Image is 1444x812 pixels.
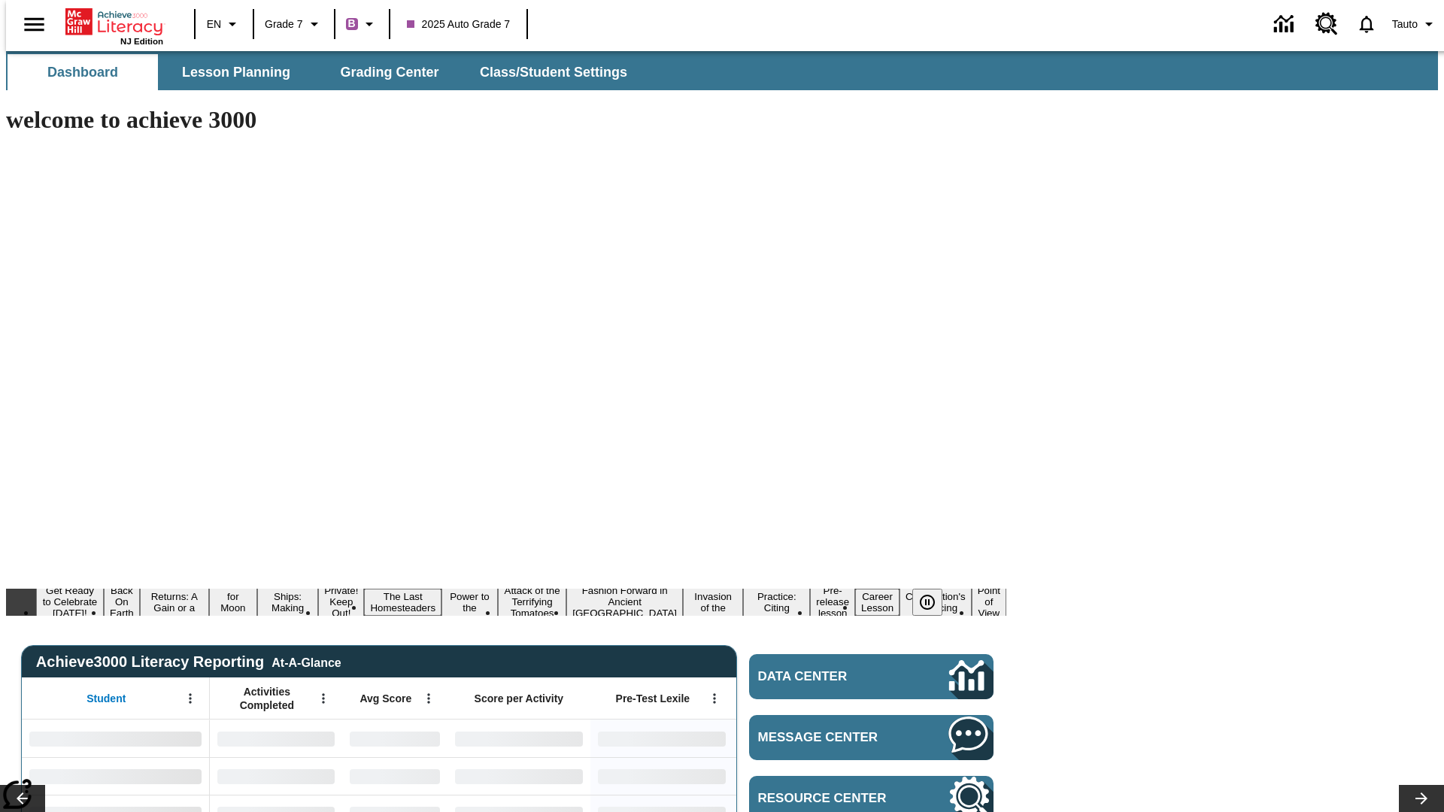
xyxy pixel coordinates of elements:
[364,589,441,616] button: Slide 7 The Last Homesteaders
[210,720,342,757] div: No Data,
[1386,11,1444,38] button: Profile/Settings
[12,2,56,47] button: Open side menu
[200,11,248,38] button: Language: EN, Select a language
[749,654,994,699] a: Data Center
[340,11,384,38] button: Boost Class color is purple. Change class color
[1392,17,1418,32] span: Tauto
[758,669,899,684] span: Data Center
[265,17,303,32] span: Grade 7
[758,791,904,806] span: Resource Center
[743,577,810,627] button: Slide 12 Mixed Practice: Citing Evidence
[257,577,318,627] button: Slide 5 Cruise Ships: Making Waves
[342,757,447,795] div: No Data,
[65,5,163,46] div: Home
[312,687,335,710] button: Open Menu
[6,51,1438,90] div: SubNavbar
[342,720,447,757] div: No Data,
[1306,4,1347,44] a: Resource Center, Will open in new tab
[810,583,855,621] button: Slide 13 Pre-release lesson
[899,577,972,627] button: Slide 15 The Constitution's Balancing Act
[912,589,942,616] button: Pause
[441,577,498,627] button: Slide 8 Solar Power to the People
[6,54,641,90] div: SubNavbar
[6,106,1006,134] h1: welcome to achieve 3000
[36,583,104,621] button: Slide 1 Get Ready to Celebrate Juneteenth!
[972,583,1006,621] button: Slide 16 Point of View
[749,715,994,760] a: Message Center
[480,64,627,81] span: Class/Student Settings
[209,577,257,627] button: Slide 4 Time for Moon Rules?
[340,64,438,81] span: Grading Center
[179,687,202,710] button: Open Menu
[703,687,726,710] button: Open Menu
[318,583,364,621] button: Slide 6 Private! Keep Out!
[120,37,163,46] span: NJ Edition
[498,583,566,621] button: Slide 9 Attack of the Terrifying Tomatoes
[616,692,690,705] span: Pre-Test Lexile
[758,730,904,745] span: Message Center
[104,583,140,621] button: Slide 2 Back On Earth
[1399,785,1444,812] button: Lesson carousel, Next
[348,14,356,33] span: B
[407,17,511,32] span: 2025 Auto Grade 7
[86,692,126,705] span: Student
[912,589,957,616] div: Pause
[47,64,118,81] span: Dashboard
[259,11,329,38] button: Grade: Grade 7, Select a grade
[161,54,311,90] button: Lesson Planning
[359,692,411,705] span: Avg Score
[1347,5,1386,44] a: Notifications
[182,64,290,81] span: Lesson Planning
[140,577,209,627] button: Slide 3 Free Returns: A Gain or a Drain?
[855,589,899,616] button: Slide 14 Career Lesson
[272,653,341,670] div: At-A-Glance
[566,583,683,621] button: Slide 10 Fashion Forward in Ancient Rome
[217,685,317,712] span: Activities Completed
[475,692,564,705] span: Score per Activity
[468,54,639,90] button: Class/Student Settings
[417,687,440,710] button: Open Menu
[210,757,342,795] div: No Data,
[207,17,221,32] span: EN
[8,54,158,90] button: Dashboard
[65,7,163,37] a: Home
[314,54,465,90] button: Grading Center
[1265,4,1306,45] a: Data Center
[683,577,743,627] button: Slide 11 The Invasion of the Free CD
[36,653,341,671] span: Achieve3000 Literacy Reporting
